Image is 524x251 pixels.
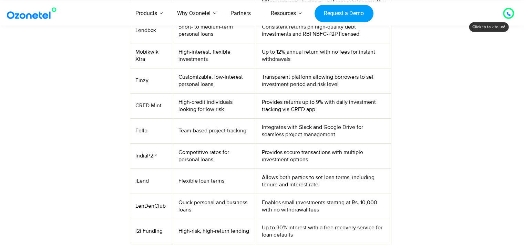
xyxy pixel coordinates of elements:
[130,68,173,93] td: Finzy
[256,168,391,194] td: Allows both parties to set loan terms, including tenure and interest rate
[261,1,306,26] a: Resources
[256,93,391,118] td: Provides returns up to 9% with daily investment tracking via CRED app
[167,1,220,26] a: Why Ozonetel
[256,68,391,93] td: Transparent platform allowing borrowers to set investment period and risk level
[173,168,256,194] td: Flexible loan terms
[256,18,391,43] td: Consistent returns on high-quality debt investments and RBI NBFC-P2P licensed
[173,194,256,219] td: Quick personal and business loans
[256,219,391,244] td: Up to 30% interest with a free recovery service for loan defaults
[125,1,167,26] a: Products
[256,194,391,219] td: Enables small investments starting at Rs. 10,000 with no withdrawal fees
[130,93,173,118] td: CRED Mint
[130,194,173,219] td: LenDenClub
[130,18,173,43] td: Lendbox
[173,118,256,143] td: Team-based project tracking
[315,4,373,22] a: Request a Demo
[130,168,173,194] td: iLend
[173,143,256,168] td: Competitive rates for personal loans
[173,219,256,244] td: High-risk, high-return lending
[173,43,256,68] td: High-interest, flexible investments
[173,68,256,93] td: Customizable, low-interest personal loans
[256,43,391,68] td: Up to 12% annual return with no fees for instant withdrawals
[256,143,391,168] td: Provides secure transactions with multiple investment options
[256,118,391,143] td: Integrates with Slack and Google Drive for seamless project management
[220,1,261,26] a: Partners
[130,143,173,168] td: IndiaP2P
[130,43,173,68] td: Mobikwik Xtra
[130,219,173,244] td: i2i Funding
[173,93,256,118] td: High-credit individuals looking for low risk
[130,118,173,143] td: Fello
[173,18,256,43] td: Short- to medium-term personal loans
